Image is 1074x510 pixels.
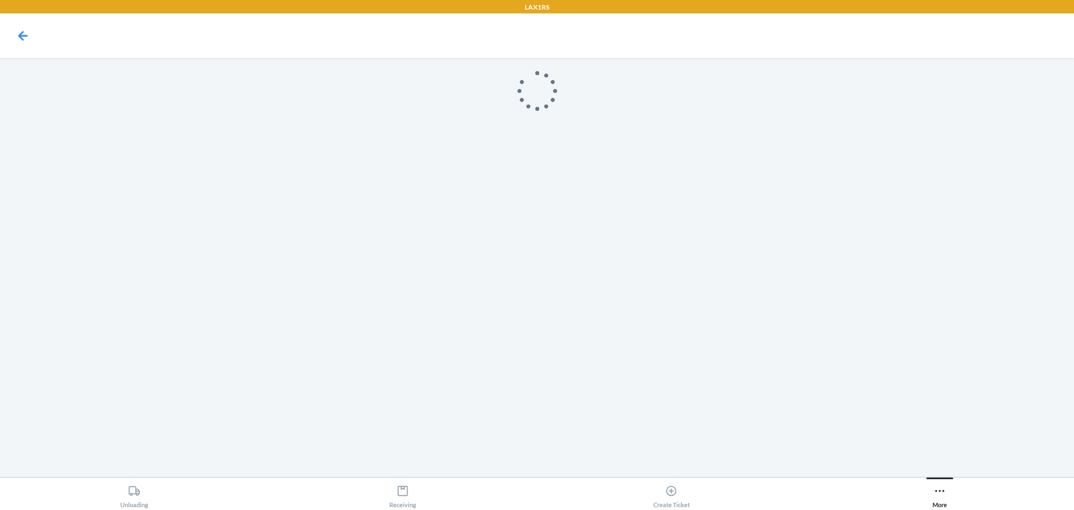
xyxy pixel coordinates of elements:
[805,478,1074,508] button: More
[120,480,148,508] div: Unloading
[389,480,416,508] div: Receiving
[525,2,549,12] p: LAX1RS
[653,480,690,508] div: Create Ticket
[268,478,537,508] button: Receiving
[537,478,805,508] button: Create Ticket
[932,480,947,508] div: More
